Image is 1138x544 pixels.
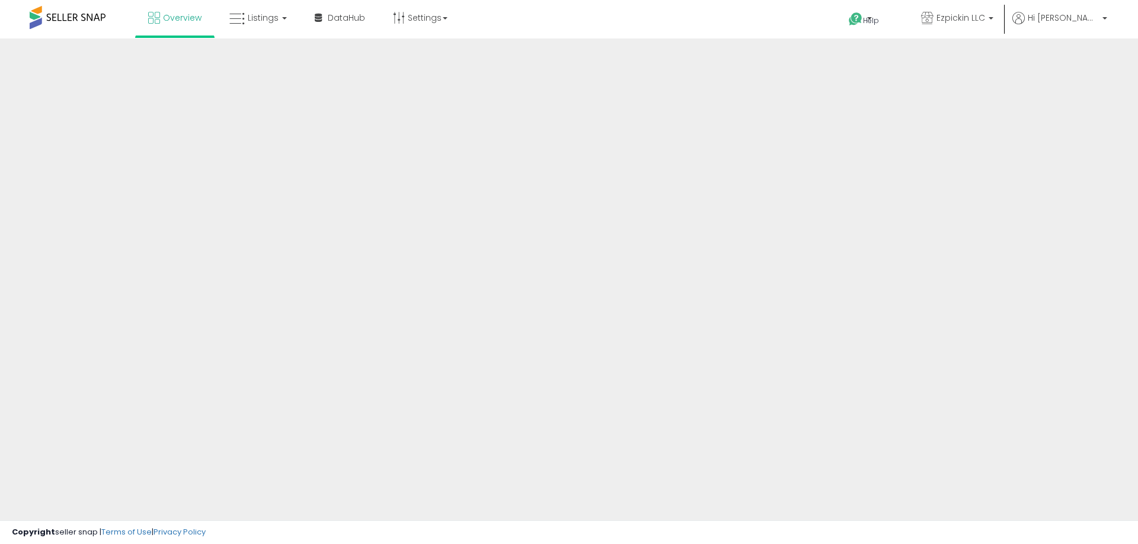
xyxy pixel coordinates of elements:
[936,12,985,24] span: Ezpickin LLC
[863,15,879,25] span: Help
[12,526,55,537] strong: Copyright
[12,527,206,538] div: seller snap | |
[328,12,365,24] span: DataHub
[154,526,206,537] a: Privacy Policy
[848,12,863,27] i: Get Help
[101,526,152,537] a: Terms of Use
[1012,12,1107,38] a: Hi [PERSON_NAME]
[248,12,279,24] span: Listings
[163,12,202,24] span: Overview
[839,3,902,38] a: Help
[1028,12,1099,24] span: Hi [PERSON_NAME]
